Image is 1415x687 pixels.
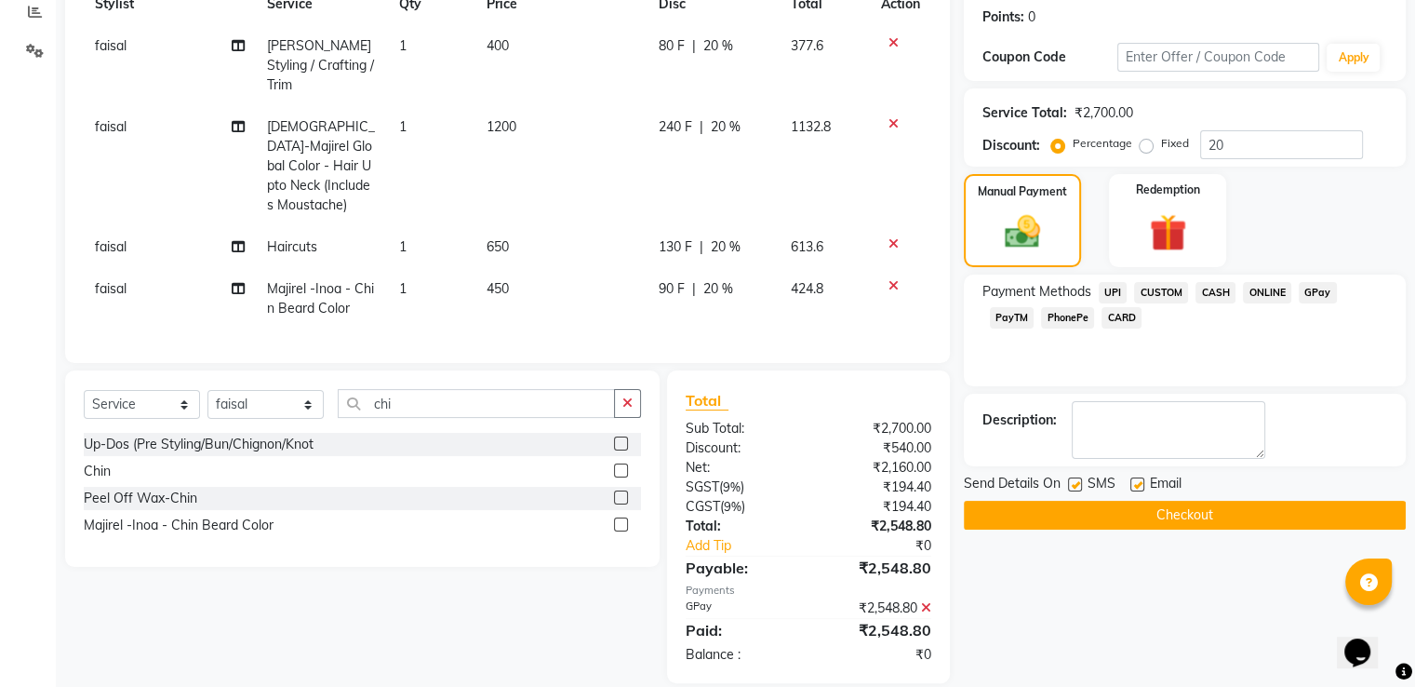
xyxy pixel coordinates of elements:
span: CARD [1101,307,1141,329]
span: 130 F [658,237,691,257]
span: | [699,117,702,137]
img: _gift.svg [1138,209,1198,256]
div: Majirel -Inoa - Chin Beard Color [84,516,274,535]
span: Haircuts [267,238,317,255]
span: GPay [1299,282,1337,303]
span: faisal [95,238,127,255]
div: ( ) [672,478,808,497]
span: UPI [1099,282,1128,303]
span: Send Details On [964,474,1061,497]
span: SMS [1088,474,1115,497]
div: GPay [672,599,808,618]
span: 377.6 [791,37,823,54]
span: 400 [487,37,509,54]
span: 1 [399,238,407,255]
span: faisal [95,118,127,135]
span: ONLINE [1243,282,1291,303]
div: Paid: [672,619,808,641]
label: Manual Payment [978,183,1067,200]
div: ₹2,548.80 [808,517,945,536]
input: Enter Offer / Coupon Code [1117,43,1320,72]
span: faisal [95,280,127,297]
button: Apply [1327,44,1380,72]
div: ₹540.00 [808,438,945,458]
span: 80 F [658,36,684,56]
span: 424.8 [791,280,823,297]
span: Total [686,391,728,411]
div: Balance : [672,645,808,665]
div: Service Total: [982,103,1067,123]
div: ₹2,160.00 [808,458,945,478]
div: Up-Dos (Pre Styling/Bun/Chignon/Knot [84,435,314,454]
span: Payment Methods [982,282,1091,302]
span: [DEMOGRAPHIC_DATA]-Majirel Global Color - Hair Upto Neck (Includes Moustache) [267,118,375,213]
div: Net: [672,458,808,478]
div: ₹2,700.00 [808,419,945,438]
div: Peel Off Wax-Chin [84,489,197,508]
iframe: chat widget [1337,613,1396,668]
span: 240 F [658,117,691,137]
div: ₹2,548.80 [808,619,945,641]
div: 0 [1028,7,1035,27]
a: Add Tip [672,536,831,556]
div: ₹194.40 [808,478,945,497]
div: ₹2,548.80 [808,557,945,579]
div: ₹194.40 [808,497,945,517]
span: 1200 [487,118,516,135]
div: Discount: [672,438,808,458]
div: Points: [982,7,1024,27]
span: CUSTOM [1134,282,1188,303]
span: 1132.8 [791,118,831,135]
div: Description: [982,411,1057,430]
span: 9% [724,499,741,514]
div: Sub Total: [672,419,808,438]
span: [PERSON_NAME] Styling / Crafting / Trim [267,37,374,93]
span: 1 [399,280,407,297]
span: 9% [723,479,741,494]
span: 20 % [710,237,740,257]
span: CASH [1195,282,1235,303]
label: Redemption [1136,182,1200,198]
span: Majirel -Inoa - Chin Beard Color [267,280,374,317]
span: CGST [686,498,720,515]
span: 20 % [710,117,740,137]
button: Checkout [964,501,1406,530]
label: Percentage [1073,135,1132,152]
div: ₹2,548.80 [808,599,945,618]
span: 650 [487,238,509,255]
div: Payments [686,583,931,599]
div: ( ) [672,497,808,517]
span: 1 [399,37,407,54]
span: PhonePe [1041,307,1094,329]
span: PayTM [990,307,1035,329]
input: Search or Scan [338,389,615,418]
span: | [691,36,695,56]
span: SGST [686,478,719,495]
span: 613.6 [791,238,823,255]
div: Chin [84,462,111,481]
div: ₹2,700.00 [1075,103,1133,123]
span: 20 % [702,279,732,299]
span: faisal [95,37,127,54]
div: Coupon Code [982,47,1117,67]
span: Email [1150,474,1181,497]
div: Payable: [672,557,808,579]
span: 1 [399,118,407,135]
div: ₹0 [808,645,945,665]
div: Discount: [982,136,1040,155]
span: 450 [487,280,509,297]
div: ₹0 [831,536,944,556]
div: Total: [672,517,808,536]
span: 90 F [658,279,684,299]
label: Fixed [1161,135,1189,152]
img: _cash.svg [994,211,1051,252]
span: | [691,279,695,299]
span: 20 % [702,36,732,56]
span: | [699,237,702,257]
